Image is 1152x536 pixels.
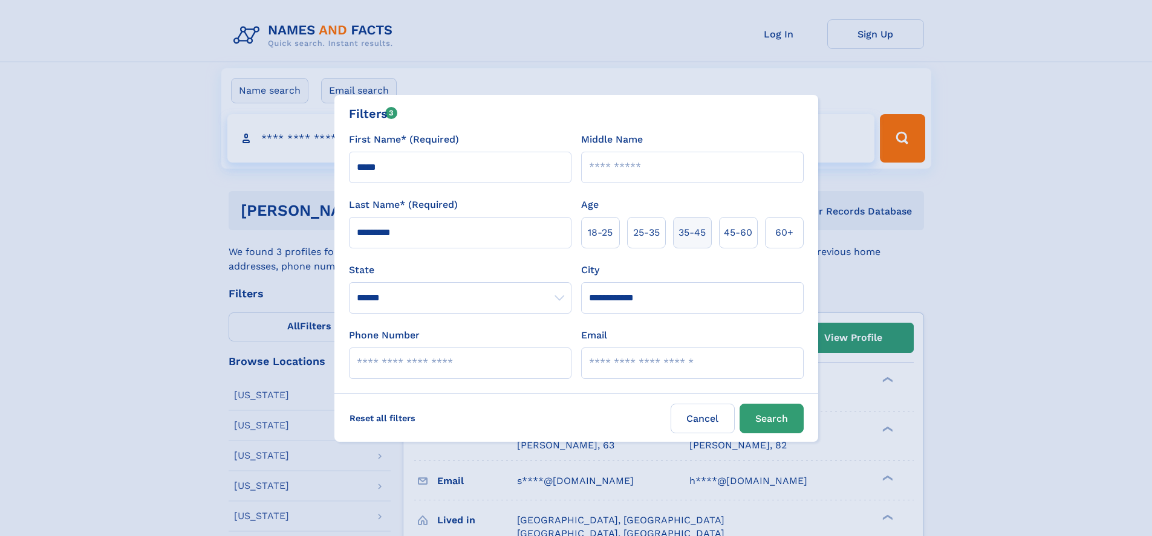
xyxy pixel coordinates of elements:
label: Last Name* (Required) [349,198,458,212]
span: 25‑35 [633,225,660,240]
div: Filters [349,105,398,123]
label: State [349,263,571,277]
label: Cancel [671,404,735,433]
label: Reset all filters [342,404,423,433]
label: Email [581,328,607,343]
label: Phone Number [349,328,420,343]
label: First Name* (Required) [349,132,459,147]
label: City [581,263,599,277]
button: Search [740,404,804,433]
span: 60+ [775,225,793,240]
label: Middle Name [581,132,643,147]
span: 45‑60 [724,225,752,240]
span: 18‑25 [588,225,613,240]
label: Age [581,198,599,212]
span: 35‑45 [679,225,706,240]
